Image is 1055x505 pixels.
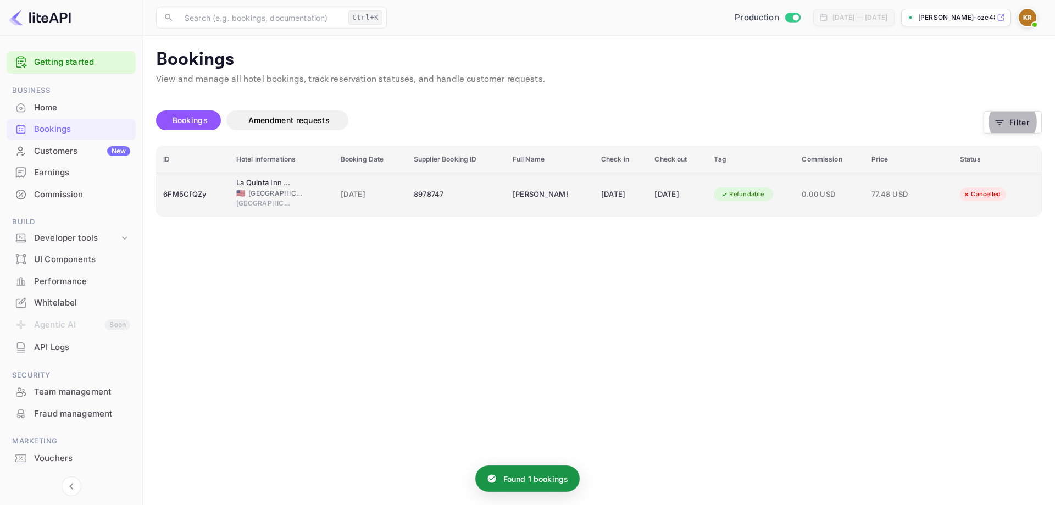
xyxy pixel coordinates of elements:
[236,198,291,208] span: [GEOGRAPHIC_DATA]
[34,297,130,309] div: Whitelabel
[956,187,1008,201] div: Cancelled
[7,184,136,204] a: Commission
[156,73,1042,86] p: View and manage all hotel bookings, track reservation statuses, and handle customer requests.
[236,190,245,197] span: United States of America
[7,292,136,313] a: Whitelabel
[7,184,136,206] div: Commission
[7,403,136,425] div: Fraud management
[506,146,595,173] th: Full Name
[953,146,1041,173] th: Status
[9,9,71,26] img: LiteAPI logo
[601,186,641,203] div: [DATE]
[34,145,130,158] div: Customers
[34,452,130,465] div: Vouchers
[348,10,382,25] div: Ctrl+K
[230,146,334,173] th: Hotel informations
[7,162,136,184] div: Earnings
[156,110,984,130] div: account-settings tabs
[34,167,130,179] div: Earnings
[7,216,136,228] span: Build
[7,381,136,402] a: Team management
[34,341,130,354] div: API Logs
[414,186,499,203] div: 8978747
[34,386,130,398] div: Team management
[7,51,136,74] div: Getting started
[7,141,136,161] a: CustomersNew
[735,12,779,24] span: Production
[595,146,648,173] th: Check in
[163,186,223,203] div: 6FM5CfQZy
[7,403,136,424] a: Fraud management
[7,85,136,97] span: Business
[157,146,1041,216] table: booking table
[648,146,707,173] th: Check out
[34,408,130,420] div: Fraud management
[1019,9,1036,26] img: Kobus Roux
[795,146,864,173] th: Commission
[7,337,136,358] div: API Logs
[7,119,136,140] div: Bookings
[503,473,568,485] p: Found 1 bookings
[7,337,136,357] a: API Logs
[107,146,130,156] div: New
[984,111,1042,134] button: Filter
[7,448,136,469] div: Vouchers
[341,188,401,201] span: [DATE]
[7,435,136,447] span: Marketing
[334,146,407,173] th: Booking Date
[7,271,136,291] a: Performance
[62,476,81,496] button: Collapse navigation
[7,369,136,381] span: Security
[832,13,887,23] div: [DATE] — [DATE]
[7,381,136,403] div: Team management
[714,187,771,201] div: Refundable
[34,123,130,136] div: Bookings
[156,49,1042,71] p: Bookings
[34,275,130,288] div: Performance
[7,119,136,139] a: Bookings
[865,146,953,173] th: Price
[7,97,136,119] div: Home
[7,229,136,248] div: Developer tools
[7,448,136,468] a: Vouchers
[7,97,136,118] a: Home
[654,186,701,203] div: [DATE]
[7,162,136,182] a: Earnings
[178,7,344,29] input: Search (e.g. bookings, documentation)
[871,188,926,201] span: 77.48 USD
[7,249,136,270] div: UI Components
[173,115,208,125] span: Bookings
[918,13,995,23] p: [PERSON_NAME]-oze48.[PERSON_NAME]...
[236,177,291,188] div: La Quinta Inn & Suites by Wyndham LAX
[157,146,230,173] th: ID
[513,186,568,203] div: Khanh Doan
[7,141,136,162] div: CustomersNew
[34,188,130,201] div: Commission
[34,232,119,245] div: Developer tools
[802,188,858,201] span: 0.00 USD
[7,271,136,292] div: Performance
[34,102,130,114] div: Home
[34,253,130,266] div: UI Components
[248,188,303,198] span: [GEOGRAPHIC_DATA]
[707,146,795,173] th: Tag
[7,249,136,269] a: UI Components
[730,12,804,24] div: Switch to Sandbox mode
[34,56,130,69] a: Getting started
[407,146,506,173] th: Supplier Booking ID
[248,115,330,125] span: Amendment requests
[7,292,136,314] div: Whitelabel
